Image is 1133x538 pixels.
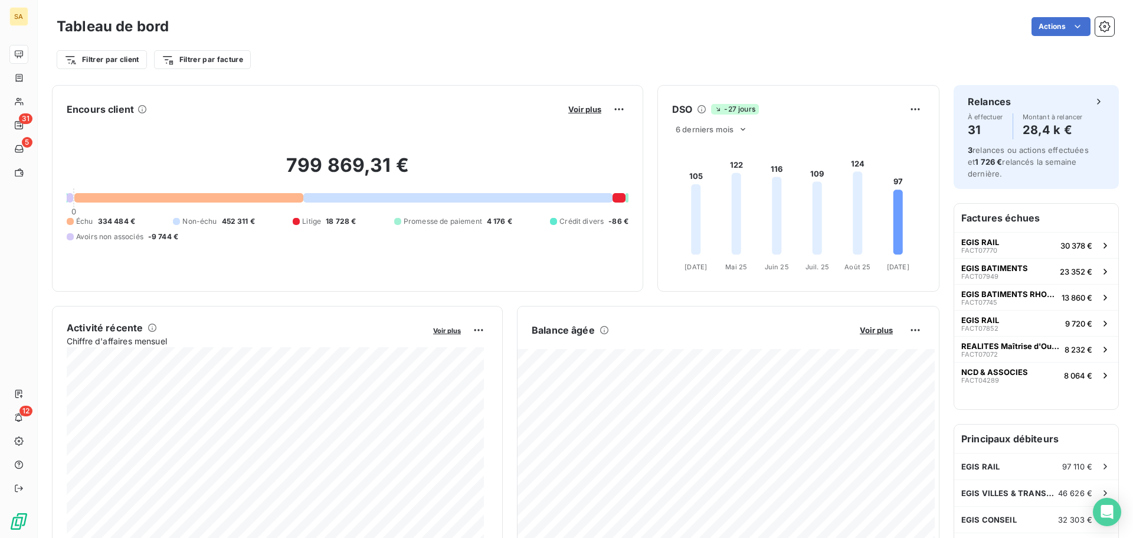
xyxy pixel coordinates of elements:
[76,231,143,242] span: Avoirs non associés
[559,216,604,227] span: Crédit divers
[961,351,998,358] span: FACT07072
[954,258,1118,284] button: EGIS BATIMENTSFACT0794923 352 €
[222,216,255,227] span: 452 311 €
[860,325,893,335] span: Voir plus
[565,104,605,115] button: Voir plus
[961,462,1000,471] span: EGIS RAIL
[76,216,93,227] span: Échu
[1065,345,1092,354] span: 8 232 €
[1060,241,1092,250] span: 30 378 €
[1093,498,1121,526] div: Open Intercom Messenger
[968,145,972,155] span: 3
[954,204,1118,232] h6: Factures échues
[1023,113,1083,120] span: Montant à relancer
[19,113,32,124] span: 31
[887,263,909,271] tspan: [DATE]
[961,488,1058,498] span: EGIS VILLES & TRANSPORTS
[1058,515,1092,524] span: 32 303 €
[404,216,482,227] span: Promesse de paiement
[968,113,1003,120] span: À effectuer
[725,263,747,271] tspan: Mai 25
[961,237,999,247] span: EGIS RAIL
[765,263,789,271] tspan: Juin 25
[975,157,1002,167] span: 1 726 €
[672,102,692,116] h6: DSO
[1062,462,1092,471] span: 97 110 €
[856,325,896,335] button: Voir plus
[685,263,707,271] tspan: [DATE]
[326,216,356,227] span: 18 728 €
[568,105,601,114] span: Voir plus
[961,325,998,332] span: FACT07852
[57,16,169,37] h3: Tableau de bord
[968,120,1003,139] h4: 31
[954,232,1118,258] button: EGIS RAILFACT0777030 378 €
[67,102,134,116] h6: Encours client
[67,335,425,347] span: Chiffre d'affaires mensuel
[961,341,1060,351] span: REALITES Maîtrise d'Ouvrage
[961,377,999,384] span: FACT04289
[676,125,733,134] span: 6 derniers mois
[961,273,998,280] span: FACT07949
[487,216,512,227] span: 4 176 €
[608,216,628,227] span: -86 €
[1065,319,1092,328] span: 9 720 €
[430,325,464,335] button: Voir plus
[961,289,1057,299] span: EGIS BATIMENTS RHONE ALPES
[67,321,143,335] h6: Activité récente
[961,515,1017,524] span: EGIS CONSEIL
[1060,267,1092,276] span: 23 352 €
[57,50,147,69] button: Filtrer par client
[954,310,1118,336] button: EGIS RAILFACT078529 720 €
[805,263,829,271] tspan: Juil. 25
[844,263,870,271] tspan: Août 25
[1062,293,1092,302] span: 13 860 €
[9,512,28,531] img: Logo LeanPay
[711,104,758,115] span: -27 jours
[961,315,999,325] span: EGIS RAIL
[968,94,1011,109] h6: Relances
[1064,371,1092,380] span: 8 064 €
[968,145,1089,178] span: relances ou actions effectuées et relancés la semaine dernière.
[71,207,76,216] span: 0
[961,367,1028,377] span: NCD & ASSOCIES
[1023,120,1083,139] h4: 28,4 k €
[154,50,251,69] button: Filtrer par facture
[98,216,135,227] span: 334 484 €
[182,216,217,227] span: Non-échu
[19,406,32,416] span: 12
[9,7,28,26] div: SA
[22,137,32,148] span: 5
[1058,488,1092,498] span: 46 626 €
[433,327,461,335] span: Voir plus
[961,247,997,254] span: FACT07770
[1032,17,1091,36] button: Actions
[954,336,1118,362] button: REALITES Maîtrise d'OuvrageFACT070728 232 €
[532,323,595,337] h6: Balance âgée
[302,216,321,227] span: Litige
[67,154,628,189] h2: 799 869,31 €
[961,299,997,306] span: FACT07745
[954,362,1118,388] button: NCD & ASSOCIESFACT042898 064 €
[961,263,1028,273] span: EGIS BATIMENTS
[954,284,1118,310] button: EGIS BATIMENTS RHONE ALPESFACT0774513 860 €
[954,425,1118,453] h6: Principaux débiteurs
[148,231,178,242] span: -9 744 €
